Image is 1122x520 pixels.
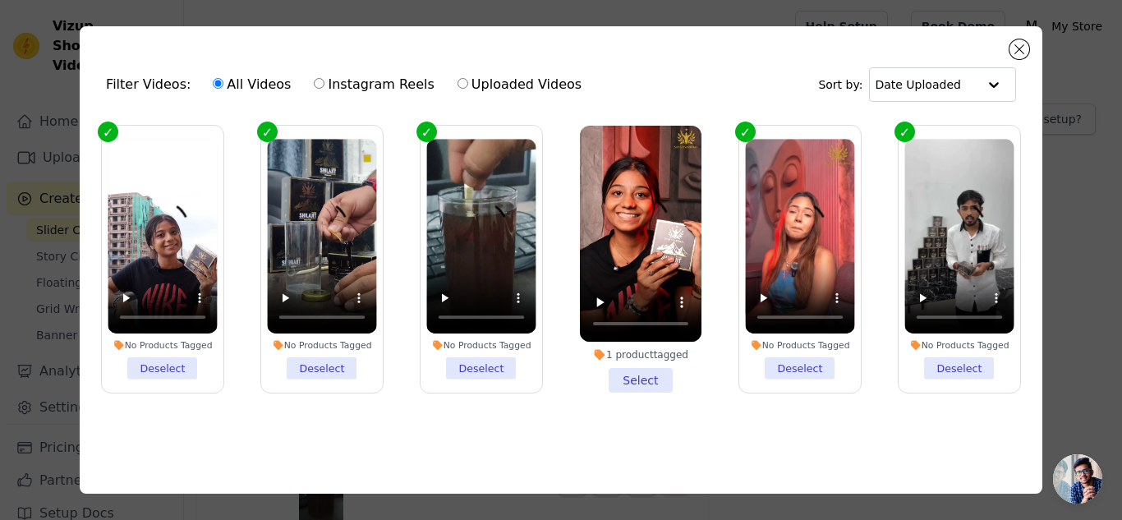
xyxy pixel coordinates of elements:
div: No Products Tagged [745,339,854,351]
label: All Videos [212,74,292,95]
div: No Products Tagged [426,339,536,351]
div: No Products Tagged [904,339,1014,351]
div: Sort by: [818,67,1016,102]
div: Open chat [1053,454,1102,504]
label: Uploaded Videos [457,74,582,95]
button: Close modal [1009,39,1029,59]
div: No Products Tagged [267,339,376,351]
div: Filter Videos: [106,66,591,104]
label: Instagram Reels [313,74,435,95]
div: No Products Tagged [108,339,217,351]
div: 1 product tagged [580,348,701,361]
